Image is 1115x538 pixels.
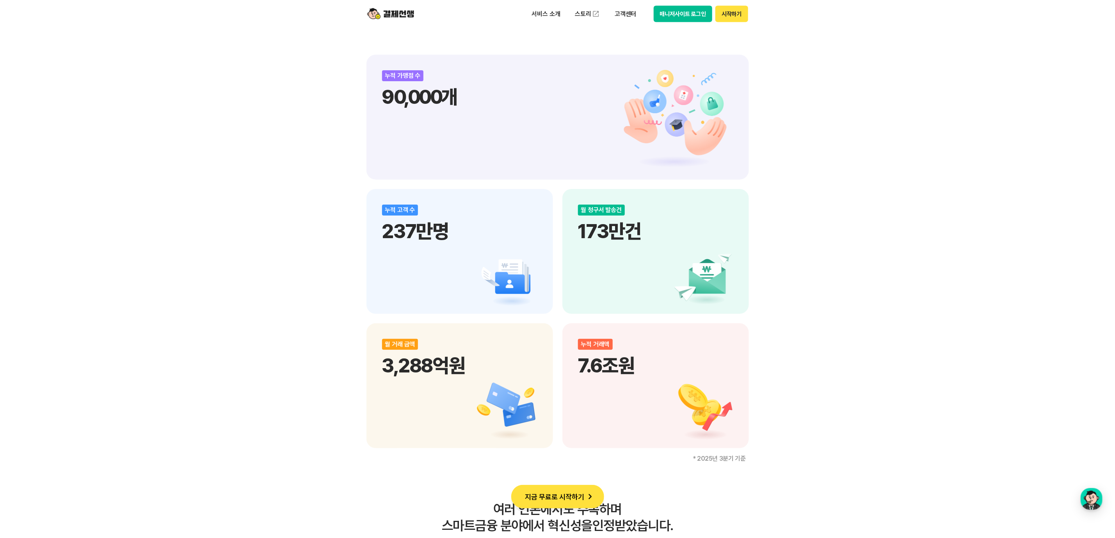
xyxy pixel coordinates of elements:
a: 대화 [52,248,101,267]
h3: 여러 언론에서도 주목하며 스마트금융 분야에서 혁신성을 인정받았습니다. [366,501,749,534]
span: 대화 [71,260,81,266]
p: 90,000개 [382,85,733,109]
p: 3,288억원 [382,354,537,377]
img: 외부 도메인 오픈 [592,10,600,18]
a: 스토리 [570,6,606,22]
p: * 2025년 3분기 기준 [366,456,749,462]
button: 매니저사이트 로그인 [654,6,713,22]
p: 237만명 [382,219,537,243]
div: 월 거래 금액 [382,339,418,350]
p: 고객센터 [609,7,642,21]
div: 월 청구서 발송건 [578,205,625,216]
span: 설정 [121,259,130,265]
a: 설정 [101,248,150,267]
div: 누적 거래액 [578,339,613,350]
div: 누적 고객 수 [382,205,418,216]
span: 홈 [25,259,29,265]
button: 지금 무료로 시작하기 [511,485,604,508]
img: logo [367,7,414,21]
div: 누적 가맹점 수 [382,70,424,81]
img: 화살표 아이콘 [585,491,596,502]
a: 홈 [2,248,52,267]
button: 시작하기 [715,6,748,22]
p: 7.6조원 [578,354,733,377]
p: 서비스 소개 [526,7,566,21]
p: 173만건 [578,219,733,243]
